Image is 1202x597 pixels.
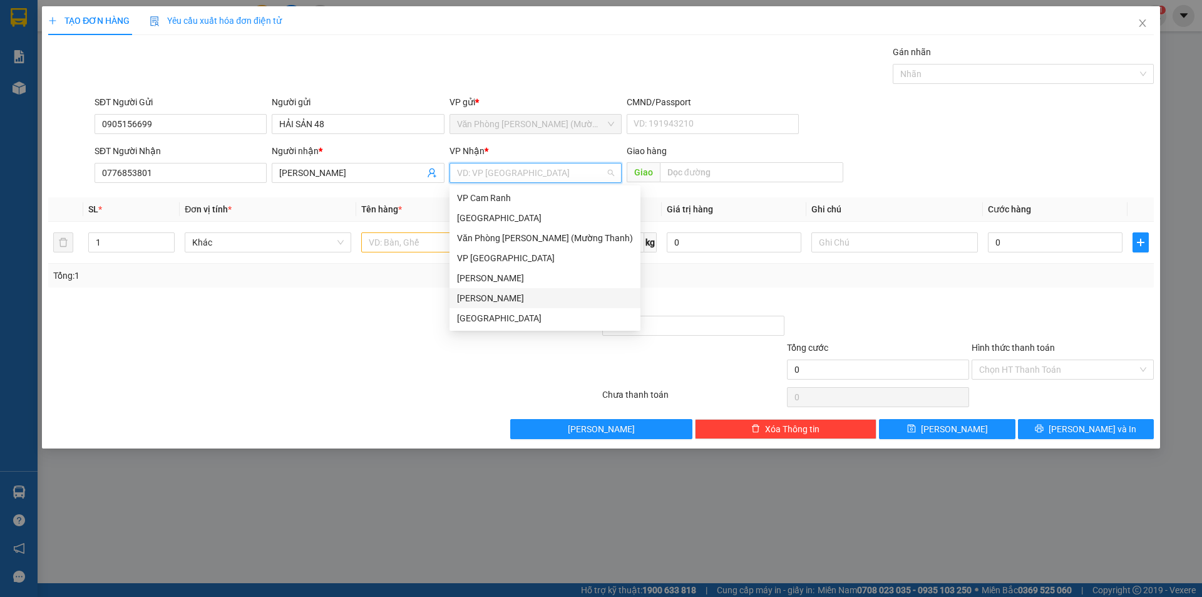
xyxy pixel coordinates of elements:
[457,311,633,325] div: [GEOGRAPHIC_DATA]
[1133,237,1148,247] span: plus
[88,204,98,214] span: SL
[667,232,801,252] input: 0
[811,232,978,252] input: Ghi Chú
[449,146,485,156] span: VP Nhận
[457,251,633,265] div: VP [GEOGRAPHIC_DATA]
[449,268,640,288] div: Lê Hồng Phong
[568,422,635,436] span: [PERSON_NAME]
[449,95,622,109] div: VP gửi
[1133,232,1149,252] button: plus
[765,422,819,436] span: Xóa Thông tin
[660,162,843,182] input: Dọc đường
[457,271,633,285] div: [PERSON_NAME]
[150,16,282,26] span: Yêu cầu xuất hóa đơn điện tử
[449,288,640,308] div: Phạm Ngũ Lão
[272,95,444,109] div: Người gửi
[972,343,1055,353] label: Hình thức thanh toán
[667,204,713,214] span: Giá trị hàng
[907,424,916,434] span: save
[893,47,931,57] label: Gán nhãn
[457,115,614,133] span: Văn Phòng Trần Phú (Mường Thanh)
[449,308,640,328] div: Nha Trang
[988,204,1031,214] span: Cước hàng
[787,343,828,353] span: Tổng cước
[751,424,760,434] span: delete
[457,191,633,205] div: VP Cam Ranh
[457,291,633,305] div: [PERSON_NAME]
[53,269,464,283] div: Tổng: 1
[879,419,1015,439] button: save[PERSON_NAME]
[644,232,657,252] span: kg
[695,419,877,439] button: deleteXóa Thông tin
[1138,18,1148,28] span: close
[1035,424,1044,434] span: printer
[627,146,667,156] span: Giao hàng
[53,232,73,252] button: delete
[150,16,160,26] img: icon
[921,422,988,436] span: [PERSON_NAME]
[449,188,640,208] div: VP Cam Ranh
[95,95,267,109] div: SĐT Người Gửi
[457,211,633,225] div: [GEOGRAPHIC_DATA]
[510,419,692,439] button: [PERSON_NAME]
[457,231,633,245] div: Văn Phòng [PERSON_NAME] (Mường Thanh)
[361,232,528,252] input: VD: Bàn, Ghế
[806,197,983,222] th: Ghi chú
[627,162,660,182] span: Giao
[1049,422,1136,436] span: [PERSON_NAME] và In
[449,208,640,228] div: Đà Lạt
[427,168,437,178] span: user-add
[449,248,640,268] div: VP Ninh Hòa
[361,204,402,214] span: Tên hàng
[185,204,232,214] span: Đơn vị tính
[95,144,267,158] div: SĐT Người Nhận
[48,16,57,25] span: plus
[272,144,444,158] div: Người nhận
[192,233,344,252] span: Khác
[1018,419,1154,439] button: printer[PERSON_NAME] và In
[1125,6,1160,41] button: Close
[449,228,640,248] div: Văn Phòng Trần Phú (Mường Thanh)
[627,95,799,109] div: CMND/Passport
[48,16,130,26] span: TẠO ĐƠN HÀNG
[601,388,786,410] div: Chưa thanh toán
